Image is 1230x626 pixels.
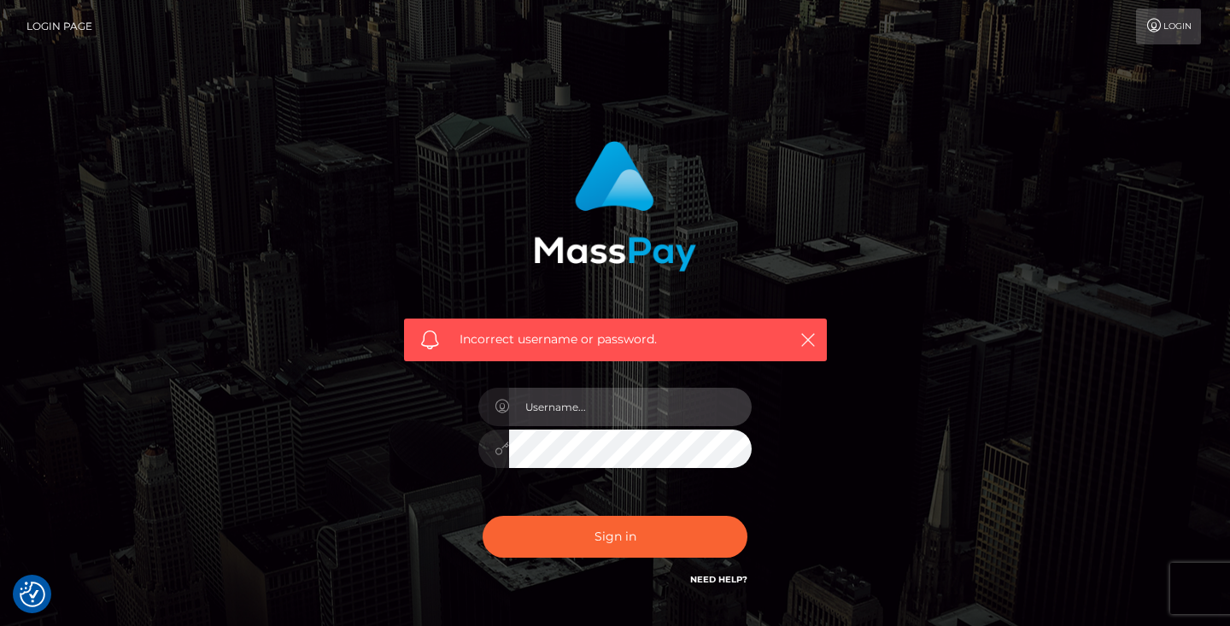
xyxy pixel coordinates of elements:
[690,574,747,585] a: Need Help?
[460,331,771,348] span: Incorrect username or password.
[509,388,752,426] input: Username...
[483,516,747,558] button: Sign in
[20,582,45,607] button: Consent Preferences
[20,582,45,607] img: Revisit consent button
[534,141,696,272] img: MassPay Login
[1136,9,1201,44] a: Login
[26,9,92,44] a: Login Page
